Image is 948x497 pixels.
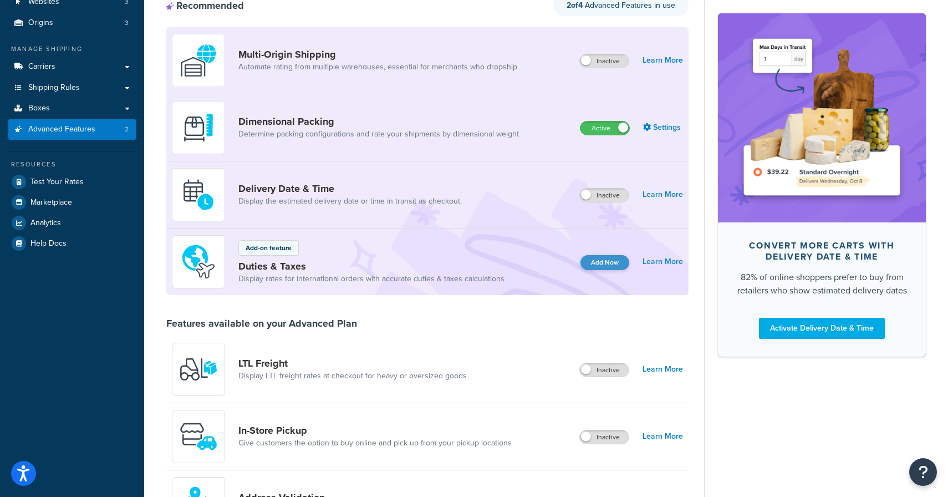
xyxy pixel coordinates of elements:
[580,121,629,135] label: Active
[238,371,467,382] a: Display LTL freight rates at checkout for heavy or oversized goods
[238,115,519,128] a: Dimensional Packing
[238,438,512,449] a: Give customers the option to buy online and pick up from your pickup locations
[179,417,218,456] img: wfgcfpwTIucLEAAAAASUVORK5CYII=
[28,125,95,134] span: Advanced Features
[238,48,517,60] a: Multi-Origin Shipping
[238,260,504,272] a: Duties & Taxes
[8,78,136,98] a: Shipping Rules
[735,30,909,205] img: feature-image-ddt-36eae7f7280da8017bfb280eaccd9c446f90b1fe08728e4019434db127062ab4.png
[8,13,136,33] a: Origins3
[759,317,885,338] a: Activate Delivery Date & Time
[125,125,129,134] span: 2
[580,363,629,377] label: Inactive
[166,317,357,329] div: Features available on your Advanced Plan
[238,62,517,73] a: Automate rating from multiple warehouses, essential for merchants who dropship
[238,273,504,285] a: Display rates for international orders with accurate duties & taxes calculations
[643,362,683,377] a: Learn More
[643,429,683,444] a: Learn More
[238,196,462,207] a: Display the estimated delivery date or time in transit as checkout.
[8,160,136,169] div: Resources
[28,18,53,28] span: Origins
[8,192,136,212] a: Marketplace
[30,239,67,248] span: Help Docs
[30,219,61,228] span: Analytics
[8,234,136,253] a: Help Docs
[246,243,292,253] p: Add-on feature
[736,240,908,262] div: Convert more carts with delivery date & time
[8,213,136,233] a: Analytics
[238,424,512,437] a: In-Store Pickup
[643,187,683,202] a: Learn More
[736,270,908,297] div: 82% of online shoppers prefer to buy from retailers who show estimated delivery dates
[8,119,136,140] li: Advanced Features
[179,108,218,147] img: DTVBYsAAAAAASUVORK5CYII=
[643,53,683,68] a: Learn More
[8,172,136,192] a: Test Your Rates
[28,83,80,93] span: Shipping Rules
[8,119,136,140] a: Advanced Features2
[179,350,218,389] img: y79ZsPf0fXUFUhFXDzUgf+ktZg5F2+ohG75+v3d2s1D9TjoU8PiyCIluIjV41seZevKCRuEjTPPOKHJsQcmKCXGdfprl3L4q7...
[8,57,136,77] a: Carriers
[179,175,218,214] img: gfkeb5ejjkALwAAAABJRU5ErkJggg==
[580,430,629,444] label: Inactive
[580,255,629,270] button: Add Now
[238,357,467,369] a: LTL Freight
[580,54,629,68] label: Inactive
[28,104,50,113] span: Boxes
[238,129,519,140] a: Determine packing configurations and rate your shipments by dimensional weight
[30,177,84,187] span: Test Your Rates
[30,198,72,207] span: Marketplace
[8,44,136,54] div: Manage Shipping
[179,242,218,281] img: icon-duo-feat-landed-cost-7136b061.png
[643,120,683,135] a: Settings
[179,41,218,80] img: WatD5o0RtDAAAAAElFTkSuQmCC
[8,98,136,119] a: Boxes
[125,18,129,28] span: 3
[8,13,136,33] li: Origins
[28,62,55,72] span: Carriers
[909,458,937,486] button: Open Resource Center
[580,189,629,202] label: Inactive
[238,182,462,195] a: Delivery Date & Time
[643,254,683,270] a: Learn More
